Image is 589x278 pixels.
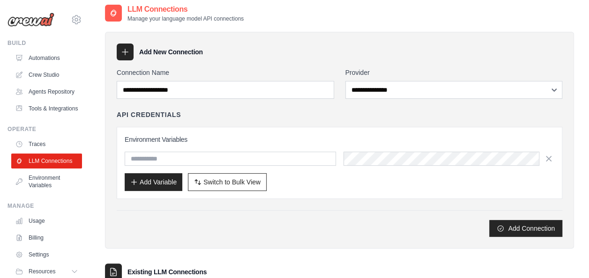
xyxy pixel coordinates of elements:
button: Add Connection [489,220,562,237]
span: Resources [29,268,55,275]
h3: Environment Variables [125,135,554,144]
div: Manage [7,202,82,210]
a: Automations [11,51,82,66]
a: LLM Connections [11,154,82,168]
a: Environment Variables [11,170,82,193]
div: Build [7,39,82,47]
a: Traces [11,137,82,152]
label: Connection Name [117,68,334,77]
a: Agents Repository [11,84,82,99]
h4: API Credentials [117,110,181,119]
a: Billing [11,230,82,245]
a: Usage [11,213,82,228]
a: Crew Studio [11,67,82,82]
a: Tools & Integrations [11,101,82,116]
h2: LLM Connections [127,4,244,15]
div: Operate [7,125,82,133]
h3: Existing LLM Connections [127,267,207,277]
button: Add Variable [125,173,182,191]
img: Logo [7,13,54,27]
h3: Add New Connection [139,47,203,57]
a: Settings [11,247,82,262]
label: Provider [345,68,563,77]
p: Manage your language model API connections [127,15,244,22]
span: Switch to Bulk View [203,177,261,187]
button: Switch to Bulk View [188,173,267,191]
